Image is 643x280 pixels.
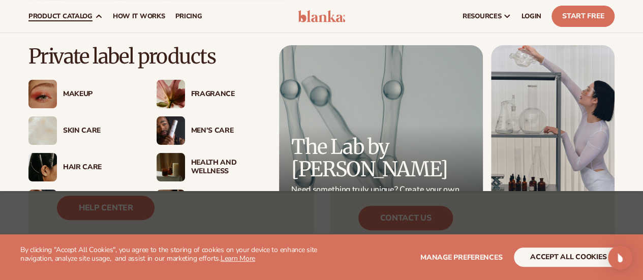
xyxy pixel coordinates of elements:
span: pricing [175,12,202,20]
img: Candles and incense on table. [157,153,185,181]
div: Hair Care [63,163,136,172]
a: Microscopic product formula. The Lab by [PERSON_NAME] Need something truly unique? Create your ow... [279,45,483,255]
span: Manage preferences [420,253,502,262]
span: product catalog [28,12,93,20]
img: Female with makeup brush. [157,190,185,218]
img: Male hand applying moisturizer. [28,190,57,218]
a: Male holding moisturizer bottle. Men’s Care [157,116,264,145]
div: Health And Wellness [191,159,264,176]
img: logo [298,10,346,22]
div: Makeup [63,90,136,99]
span: LOGIN [522,12,541,20]
p: Need something truly unique? Create your own products from scratch with our beauty experts. [291,184,462,206]
img: Female in lab with equipment. [491,45,615,255]
a: Pink blooming flower. Fragrance [157,80,264,108]
span: How It Works [113,12,165,20]
div: Men’s Care [191,127,264,135]
a: Female hair pulled back with clips. Hair Care [28,153,136,181]
img: Male holding moisturizer bottle. [157,116,185,145]
img: Female hair pulled back with clips. [28,153,57,181]
p: The Lab by [PERSON_NAME] [291,136,462,180]
div: Skin Care [63,127,136,135]
img: Pink blooming flower. [157,80,185,108]
button: Manage preferences [420,247,502,267]
a: Candles and incense on table. Health And Wellness [157,153,264,181]
a: Male hand applying moisturizer. Body Care [28,190,136,218]
a: Start Free [552,6,615,27]
div: Fragrance [191,90,264,99]
p: Private label products [28,45,264,68]
img: Female with glitter eye makeup. [28,80,57,108]
span: resources [463,12,501,20]
button: accept all cookies [514,247,623,267]
img: Cream moisturizer swatch. [28,116,57,145]
p: By clicking "Accept All Cookies", you agree to the storing of cookies on your device to enhance s... [20,246,322,263]
a: Female with makeup brush. Accessories [157,190,264,218]
div: Open Intercom Messenger [608,245,632,270]
a: Female with glitter eye makeup. Makeup [28,80,136,108]
a: Learn More [221,254,255,263]
a: Cream moisturizer swatch. Skin Care [28,116,136,145]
